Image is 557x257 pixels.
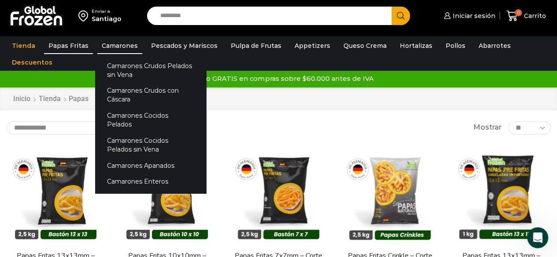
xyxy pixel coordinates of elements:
img: address-field-icon.svg [78,8,92,23]
a: Camarones [97,37,142,54]
a: Queso Crema [339,37,391,54]
a: Camarones Cocidos Pelados [95,108,206,133]
p: ¿Cómo podemos ayudarte? [18,77,159,107]
a: Camarones Apanados [95,157,206,174]
p: Hola 👋 [18,62,159,77]
a: Camarones Cocidos Pelados sin Vena [95,133,206,158]
div: Santiago [92,14,122,23]
a: Inicio [13,94,31,104]
nav: Breadcrumb [13,94,89,104]
a: Tienda [38,94,61,104]
a: 0 Carrito [504,6,548,26]
span: Mensajes [118,198,146,204]
span: Carrito [522,11,546,20]
a: Pulpa de Frutas [226,37,286,54]
a: Abarrotes [474,37,515,54]
div: Envíanos un mensaje [18,126,147,135]
h1: Papas [69,94,89,103]
select: Pedido de la tienda [7,121,119,134]
button: Search button [391,7,410,25]
a: Camarones Enteros [95,174,206,190]
a: Descuentos [7,54,57,71]
div: Cerrar [151,14,167,30]
span: 0 [515,9,522,16]
span: Iniciar sesión [450,11,495,20]
a: Pescados y Mariscos [147,37,222,54]
span: Inicio [35,198,54,204]
a: Hortalizas [395,37,437,54]
a: Iniciar sesión [442,7,495,25]
div: Envíanos un mensajeSolemos responder en unos minutos [9,118,167,152]
a: Camarones Crudos Pelados sin Vena [95,58,206,83]
a: Pollos [441,37,470,54]
a: Papas Fritas [44,37,93,54]
a: Tienda [7,37,40,54]
iframe: Intercom live chat [527,227,548,248]
img: Profile image for Global [18,14,35,32]
div: Solemos responder en unos minutos [18,135,147,144]
a: Appetizers [290,37,335,54]
span: Mostrar [473,123,502,133]
div: Enviar a [92,8,122,14]
a: Camarones Crudos con Cáscara [95,83,206,108]
button: Mensajes [88,176,176,211]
